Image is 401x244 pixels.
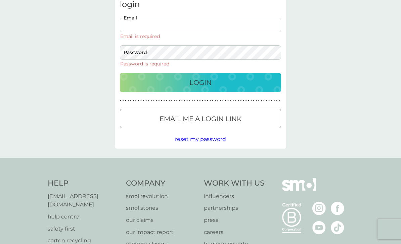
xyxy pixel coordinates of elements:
[276,99,277,102] p: ●
[205,99,206,102] p: ●
[145,99,147,102] p: ●
[181,99,183,102] p: ●
[204,216,265,225] a: press
[126,192,197,201] a: smol revolution
[48,225,119,233] p: safety first
[199,99,200,102] p: ●
[279,99,280,102] p: ●
[194,99,195,102] p: ●
[48,178,119,189] h4: Help
[235,99,236,102] p: ●
[204,178,265,189] h4: Work With Us
[176,99,178,102] p: ●
[217,99,219,102] p: ●
[48,212,119,221] a: help centre
[120,61,170,66] div: Password is required
[126,216,197,225] a: our claims
[169,99,170,102] p: ●
[126,228,197,237] a: our impact report
[261,99,262,102] p: ●
[312,202,326,215] img: visit the smol Instagram page
[312,221,326,234] img: visit the smol Youtube page
[204,204,265,212] a: partnerships
[215,99,216,102] p: ●
[251,99,252,102] p: ●
[225,99,226,102] p: ●
[233,99,234,102] p: ●
[133,99,134,102] p: ●
[256,99,257,102] p: ●
[151,99,152,102] p: ●
[331,221,344,234] img: visit the smol Tiktok page
[197,99,198,102] p: ●
[263,99,265,102] p: ●
[204,228,265,237] a: careers
[175,135,226,144] button: reset my password
[210,99,211,102] p: ●
[166,99,167,102] p: ●
[212,99,214,102] p: ●
[160,113,241,124] p: Email me a login link
[148,99,149,102] p: ●
[130,99,132,102] p: ●
[164,99,165,102] p: ●
[192,99,193,102] p: ●
[240,99,241,102] p: ●
[175,136,226,142] span: reset my password
[258,99,260,102] p: ●
[48,192,119,209] a: [EMAIL_ADDRESS][DOMAIN_NAME]
[123,99,124,102] p: ●
[120,73,281,92] button: Login
[246,99,247,102] p: ●
[222,99,224,102] p: ●
[220,99,221,102] p: ●
[189,99,190,102] p: ●
[248,99,249,102] p: ●
[126,204,197,212] a: smol stories
[171,99,173,102] p: ●
[126,178,197,189] h4: Company
[238,99,239,102] p: ●
[274,99,275,102] p: ●
[153,99,154,102] p: ●
[331,202,344,215] img: visit the smol Facebook page
[204,192,265,201] a: influencers
[120,34,160,39] div: Email is required
[128,99,129,102] p: ●
[120,109,281,128] button: Email me a login link
[266,99,267,102] p: ●
[135,99,137,102] p: ●
[140,99,142,102] p: ●
[282,178,316,201] img: smol
[253,99,255,102] p: ●
[125,99,126,102] p: ●
[174,99,175,102] p: ●
[230,99,231,102] p: ●
[227,99,229,102] p: ●
[186,99,188,102] p: ●
[271,99,272,102] p: ●
[156,99,157,102] p: ●
[120,99,121,102] p: ●
[138,99,139,102] p: ●
[143,99,144,102] p: ●
[207,99,208,102] p: ●
[268,99,270,102] p: ●
[243,99,244,102] p: ●
[161,99,162,102] p: ●
[189,77,212,88] p: Login
[184,99,185,102] p: ●
[202,99,203,102] p: ●
[179,99,180,102] p: ●
[158,99,160,102] p: ●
